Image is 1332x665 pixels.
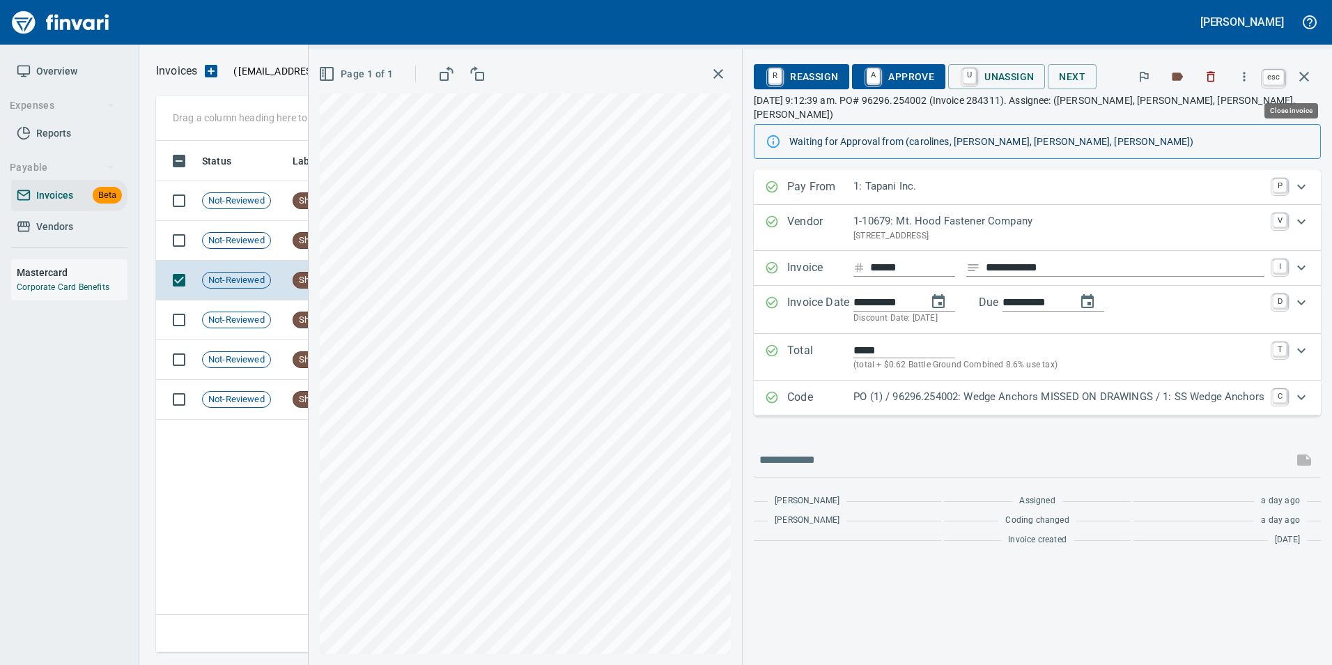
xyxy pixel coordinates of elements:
[36,125,71,142] span: Reports
[1071,285,1104,319] button: change due date
[853,178,1264,194] p: 1: Tapani Inc.
[8,6,113,39] img: Finvari
[237,64,397,78] span: [EMAIL_ADDRESS][DOMAIN_NAME]
[203,393,270,406] span: Not-Reviewed
[11,180,127,211] a: InvoicesBeta
[853,259,865,276] svg: Invoice number
[11,56,127,87] a: Overview
[11,211,127,243] a: Vendors
[1059,68,1085,86] span: Next
[775,494,839,508] span: [PERSON_NAME]
[203,314,270,327] span: Not-Reviewed
[202,153,231,169] span: Status
[768,68,782,84] a: R
[1129,61,1159,92] button: Flag
[1273,389,1287,403] a: C
[853,389,1264,405] p: PO (1) / 96296.254002: Wedge Anchors MISSED ON DRAWINGS / 1: SS Wedge Anchors
[754,251,1321,286] div: Expand
[293,314,325,327] span: Shop
[1263,70,1284,85] a: esc
[203,234,270,247] span: Not-Reviewed
[852,64,945,89] button: AApprove
[867,68,880,84] a: A
[173,111,377,125] p: Drag a column heading here to group the table
[203,194,270,208] span: Not-Reviewed
[36,218,73,236] span: Vendors
[293,153,323,169] span: Labels
[1200,15,1284,29] h5: [PERSON_NAME]
[754,381,1321,415] div: Expand
[36,63,77,80] span: Overview
[787,259,853,277] p: Invoice
[293,153,341,169] span: Labels
[1019,494,1055,508] span: Assigned
[787,213,853,243] p: Vendor
[293,393,325,406] span: Shop
[754,93,1321,121] p: [DATE] 9:12:39 am. PO# 96296.254002 (Invoice 284311). Assignee: ([PERSON_NAME], [PERSON_NAME], [P...
[754,205,1321,251] div: Expand
[1229,61,1260,92] button: More
[4,155,121,181] button: Payable
[11,118,127,149] a: Reports
[203,274,270,287] span: Not-Reviewed
[93,188,122,204] span: Beta
[1275,533,1300,547] span: [DATE]
[963,68,976,84] a: U
[156,63,197,79] nav: breadcrumb
[863,65,934,89] span: Approve
[979,294,1045,311] p: Due
[853,213,1264,229] p: 1-10679: Mt. Hood Fastener Company
[789,129,1309,154] div: Waiting for Approval from (carolines, [PERSON_NAME], [PERSON_NAME], [PERSON_NAME])
[1197,11,1287,33] button: [PERSON_NAME]
[966,261,980,275] svg: Invoice description
[1261,514,1300,528] span: a day ago
[1195,61,1226,92] button: Discard
[787,389,853,407] p: Code
[754,286,1321,334] div: Expand
[922,285,955,319] button: change date
[1273,259,1287,273] a: I
[853,358,1264,372] p: (total + $0.62 Battle Ground Combined 8.6% use tax)
[293,194,325,208] span: Shop
[1005,514,1069,528] span: Coding changed
[202,153,249,169] span: Status
[17,265,127,280] h6: Mastercard
[316,61,398,87] button: Page 1 of 1
[948,64,1045,89] button: UUnassign
[853,312,1264,326] p: Discount Date: [DATE]
[1273,342,1287,356] a: T
[765,65,838,89] span: Reassign
[853,229,1264,243] p: [STREET_ADDRESS]
[293,274,325,287] span: Shop
[1048,64,1097,90] button: Next
[787,178,853,197] p: Pay From
[10,159,115,176] span: Payable
[225,64,401,78] p: ( )
[10,97,115,114] span: Expenses
[775,514,839,528] span: [PERSON_NAME]
[1273,213,1287,227] a: V
[754,64,849,89] button: RReassign
[1273,294,1287,308] a: D
[4,93,121,119] button: Expenses
[1273,178,1287,192] a: P
[17,282,109,292] a: Corporate Card Benefits
[321,66,393,83] span: Page 1 of 1
[156,63,197,79] p: Invoices
[1261,494,1300,508] span: a day ago
[293,234,325,247] span: Shop
[787,342,853,372] p: Total
[787,294,853,326] p: Invoice Date
[203,353,270,367] span: Not-Reviewed
[197,63,225,79] button: Upload an Invoice
[959,65,1034,89] span: Unassign
[293,353,325,367] span: Shop
[754,170,1321,205] div: Expand
[1162,61,1193,92] button: Labels
[754,334,1321,381] div: Expand
[1008,533,1067,547] span: Invoice created
[36,187,73,204] span: Invoices
[1287,443,1321,477] span: This records your message into the invoice and notifies anyone mentioned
